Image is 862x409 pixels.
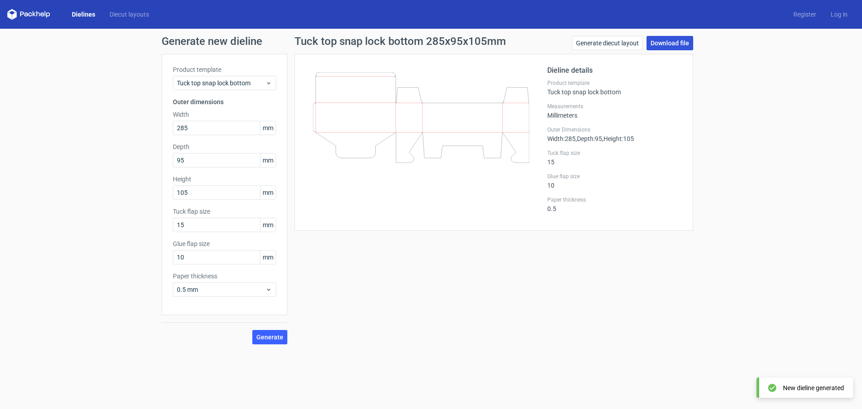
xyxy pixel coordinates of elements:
[547,65,682,76] h2: Dieline details
[260,154,276,167] span: mm
[173,175,276,184] label: Height
[173,272,276,281] label: Paper thickness
[173,207,276,216] label: Tuck flap size
[173,97,276,106] h3: Outer dimensions
[547,79,682,96] div: Tuck top snap lock bottom
[547,150,682,166] div: 15
[547,173,682,180] label: Glue flap size
[646,36,693,50] a: Download file
[65,10,102,19] a: Dielines
[786,10,823,19] a: Register
[177,79,265,88] span: Tuck top snap lock bottom
[102,10,156,19] a: Diecut layouts
[173,110,276,119] label: Width
[260,121,276,135] span: mm
[260,186,276,199] span: mm
[547,135,576,142] span: Width : 285
[173,239,276,248] label: Glue flap size
[547,126,682,133] label: Outer Dimensions
[260,251,276,264] span: mm
[576,135,602,142] span: , Depth : 95
[260,218,276,232] span: mm
[602,135,634,142] span: , Height : 105
[547,173,682,189] div: 10
[173,65,276,74] label: Product template
[572,36,643,50] a: Generate diecut layout
[547,103,682,110] label: Measurements
[162,36,700,47] h1: Generate new dieline
[547,150,682,157] label: Tuck flap size
[547,79,682,87] label: Product template
[177,285,265,294] span: 0.5 mm
[547,103,682,119] div: Millimeters
[256,334,283,340] span: Generate
[547,196,682,212] div: 0.5
[295,36,506,47] h1: Tuck top snap lock bottom 285x95x105mm
[547,196,682,203] label: Paper thickness
[252,330,287,344] button: Generate
[783,383,844,392] div: New dieline generated
[823,10,855,19] a: Log in
[173,142,276,151] label: Depth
